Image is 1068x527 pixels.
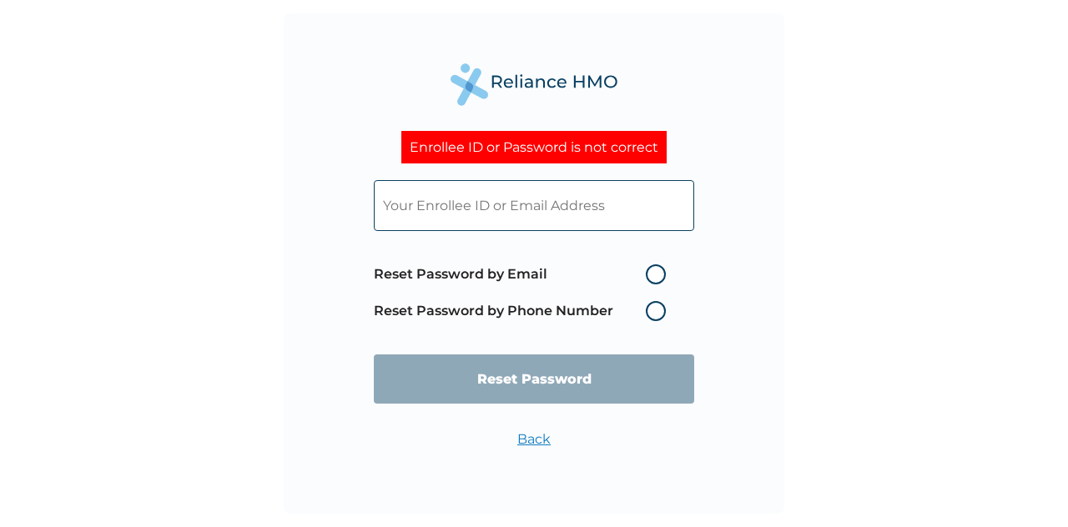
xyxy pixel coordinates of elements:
input: Your Enrollee ID or Email Address [374,180,694,231]
span: Password reset method [374,256,674,329]
a: Back [517,431,551,447]
div: Enrollee ID or Password is not correct [401,131,667,163]
img: Reliance Health's Logo [451,63,617,106]
input: Reset Password [374,354,694,404]
label: Reset Password by Email [374,264,674,284]
label: Reset Password by Phone Number [374,301,674,321]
